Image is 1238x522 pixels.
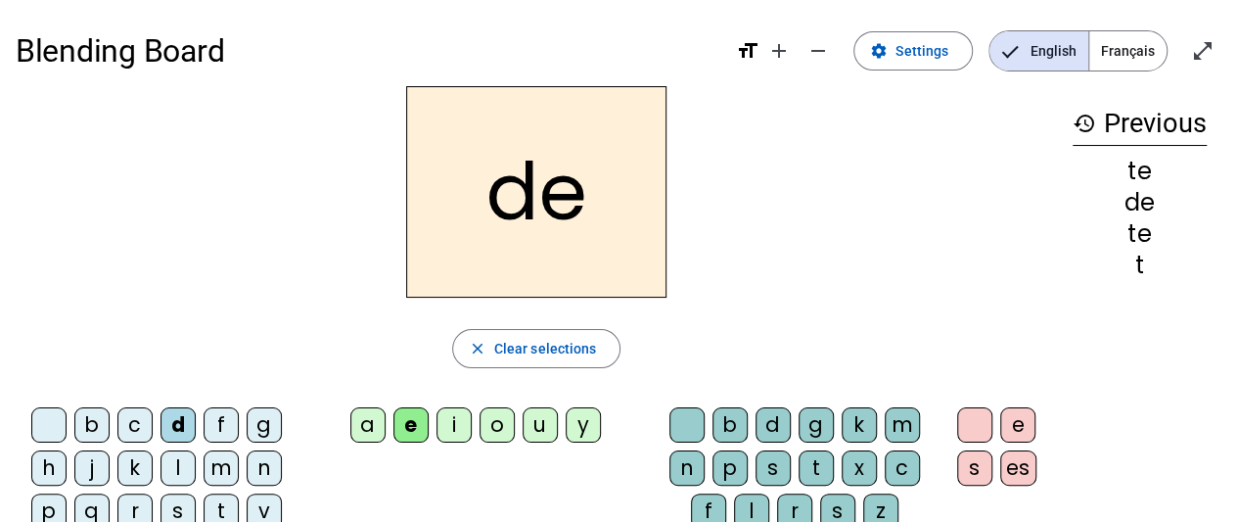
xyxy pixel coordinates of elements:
[1191,39,1215,63] mat-icon: open_in_full
[989,31,1088,71] span: English
[1073,191,1207,214] div: de
[759,31,799,71] button: Increase font size
[1073,160,1207,183] div: te
[767,39,791,63] mat-icon: add
[669,451,705,486] div: n
[756,451,791,486] div: s
[247,407,282,443] div: g
[799,407,834,443] div: g
[393,407,429,443] div: e
[1073,222,1207,246] div: te
[736,39,759,63] mat-icon: format_size
[117,451,153,486] div: k
[523,407,558,443] div: u
[204,407,239,443] div: f
[799,31,838,71] button: Decrease font size
[712,451,748,486] div: p
[160,407,196,443] div: d
[247,451,282,486] div: n
[566,407,601,443] div: y
[799,451,834,486] div: t
[1073,254,1207,277] div: t
[350,407,386,443] div: a
[16,20,720,82] h1: Blending Board
[117,407,153,443] div: c
[806,39,830,63] mat-icon: remove
[1000,407,1035,443] div: e
[756,407,791,443] div: d
[480,407,515,443] div: o
[436,407,472,443] div: i
[885,407,920,443] div: m
[712,407,748,443] div: b
[988,30,1168,71] mat-button-toggle-group: Language selection
[469,340,486,357] mat-icon: close
[842,451,877,486] div: x
[74,407,110,443] div: b
[842,407,877,443] div: k
[957,451,992,486] div: s
[160,451,196,486] div: l
[885,451,920,486] div: c
[853,31,973,71] button: Settings
[1073,112,1096,135] mat-icon: history
[452,329,621,368] button: Clear selections
[895,39,948,63] span: Settings
[494,337,597,360] span: Clear selections
[406,86,666,298] h2: de
[1089,31,1167,71] span: Français
[1000,451,1036,486] div: es
[74,451,110,486] div: j
[31,451,67,486] div: h
[1183,31,1222,71] button: Enter full screen
[204,451,239,486] div: m
[870,42,888,60] mat-icon: settings
[1073,102,1207,146] h3: Previous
